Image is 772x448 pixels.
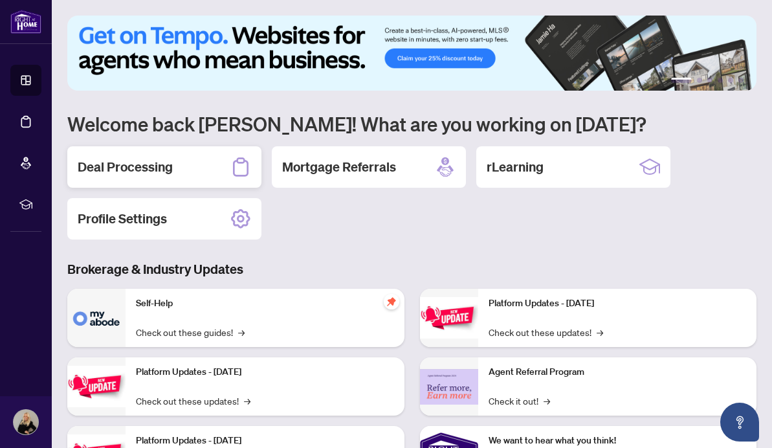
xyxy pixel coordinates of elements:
img: Platform Updates - June 23, 2025 [420,297,478,338]
p: Self-Help [136,297,394,311]
p: We want to hear what you think! [489,434,747,448]
span: → [544,394,550,408]
button: 3 [707,78,712,83]
button: 6 [738,78,744,83]
img: Platform Updates - September 16, 2025 [67,366,126,407]
h3: Brokerage & Industry Updates [67,260,756,278]
a: Check out these updates!→ [136,394,250,408]
button: Open asap [720,403,759,442]
img: logo [10,10,41,34]
p: Agent Referral Program [489,365,747,379]
a: Check out these guides!→ [136,325,245,339]
img: Agent Referral Program [420,369,478,405]
h2: Mortgage Referrals [282,158,396,176]
h2: rLearning [487,158,544,176]
img: Slide 0 [67,16,756,91]
h1: Welcome back [PERSON_NAME]! What are you working on [DATE]? [67,111,756,136]
h2: Deal Processing [78,158,173,176]
p: Platform Updates - [DATE] [136,365,394,379]
button: 5 [728,78,733,83]
img: Profile Icon [14,410,38,434]
p: Platform Updates - [DATE] [489,297,747,311]
span: → [238,325,245,339]
h2: Profile Settings [78,210,167,228]
a: Check out these updates!→ [489,325,603,339]
a: Check it out!→ [489,394,550,408]
button: 4 [718,78,723,83]
button: 1 [671,78,692,83]
img: Self-Help [67,289,126,347]
button: 2 [697,78,702,83]
span: → [244,394,250,408]
p: Platform Updates - [DATE] [136,434,394,448]
span: → [597,325,603,339]
span: pushpin [384,294,399,309]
